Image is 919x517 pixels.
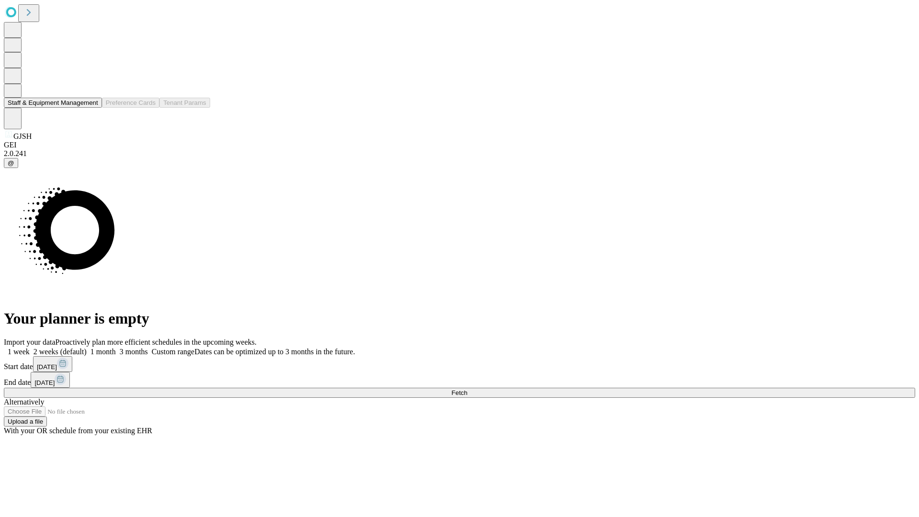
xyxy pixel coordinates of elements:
button: Fetch [4,388,915,398]
span: 1 week [8,348,30,356]
span: 2 weeks (default) [34,348,87,356]
span: Import your data [4,338,56,346]
div: Start date [4,356,915,372]
button: [DATE] [31,372,70,388]
span: Fetch [451,389,467,396]
span: @ [8,159,14,167]
div: End date [4,372,915,388]
span: 1 month [90,348,116,356]
span: With your OR schedule from your existing EHR [4,427,152,435]
h1: Your planner is empty [4,310,915,327]
button: Tenant Params [159,98,210,108]
span: 3 months [120,348,148,356]
span: Custom range [152,348,194,356]
button: Upload a file [4,416,47,427]
button: @ [4,158,18,168]
div: GEI [4,141,915,149]
span: Dates can be optimized up to 3 months in the future. [194,348,355,356]
span: Proactively plan more efficient schedules in the upcoming weeks. [56,338,257,346]
span: [DATE] [34,379,55,386]
button: Staff & Equipment Management [4,98,102,108]
span: [DATE] [37,363,57,371]
button: [DATE] [33,356,72,372]
button: Preference Cards [102,98,159,108]
span: GJSH [13,132,32,140]
span: Alternatively [4,398,44,406]
div: 2.0.241 [4,149,915,158]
